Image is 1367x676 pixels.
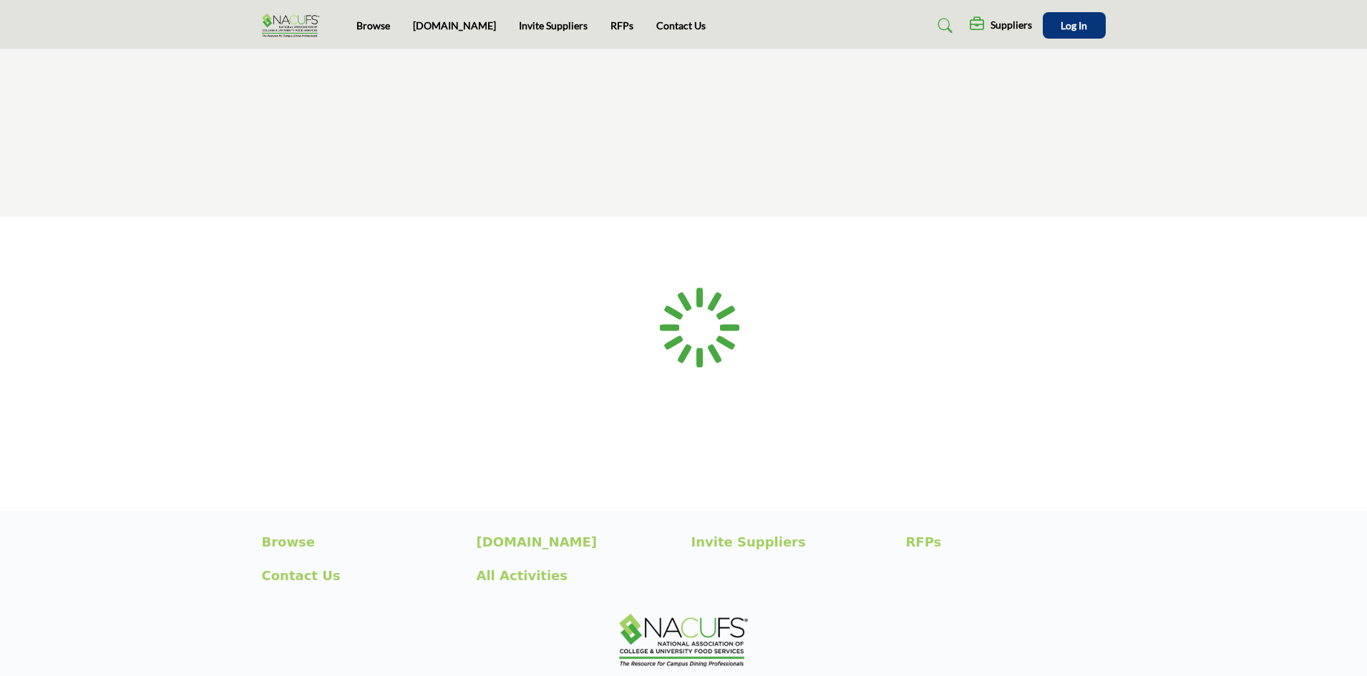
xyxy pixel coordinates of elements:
[610,19,633,31] a: RFPs
[356,19,390,31] a: Browse
[262,566,462,585] a: Contact Us
[519,19,588,31] a: Invite Suppliers
[970,17,1032,34] div: Suppliers
[1061,19,1087,31] span: Log In
[619,614,748,667] img: No Site Logo
[477,532,676,552] a: [DOMAIN_NAME]
[413,19,496,31] a: [DOMAIN_NAME]
[906,532,1106,552] a: RFPs
[924,14,962,37] a: Search
[991,19,1032,31] h5: Suppliers
[656,19,706,31] a: Contact Us
[1043,12,1106,39] button: Log In
[262,14,326,37] img: Site Logo
[477,566,676,585] a: All Activities
[691,532,891,552] a: Invite Suppliers
[262,532,462,552] a: Browse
